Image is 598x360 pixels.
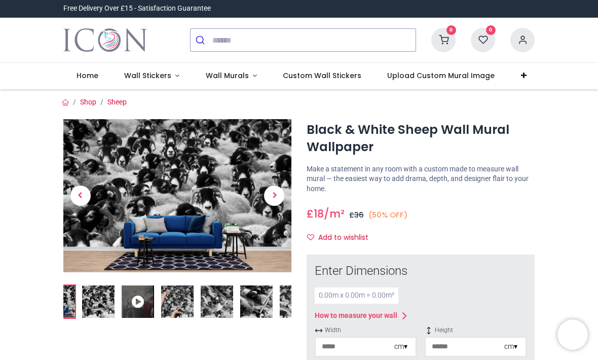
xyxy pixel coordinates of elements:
div: How to measure your wall [315,311,397,321]
img: Extra product image [240,285,273,318]
img: Extra product image [280,285,312,318]
h1: Black & White Sheep Wall Mural Wallpaper [307,121,535,156]
a: Wall Stickers [111,63,193,89]
div: Enter Dimensions [315,263,527,280]
i: Add to wishlist [307,234,314,241]
img: Extra product image [201,285,233,318]
img: Extra product image [161,285,194,318]
sup: 0 [486,25,496,35]
p: Make a statement in any room with a custom made to measure wall mural — the easiest way to add dr... [307,164,535,194]
span: 36 [354,210,364,220]
span: Upload Custom Mural Image [387,70,495,81]
span: £ [307,206,324,221]
span: 18 [314,206,324,221]
a: Previous [63,142,98,249]
span: Custom Wall Stickers [283,70,361,81]
iframe: Customer reviews powered by Trustpilot [322,4,535,14]
button: Submit [191,29,212,51]
span: Height [425,326,527,335]
small: (50% OFF) [368,210,408,221]
div: 0.00 m x 0.00 m = 0.00 m² [315,287,398,304]
a: Shop [80,98,96,106]
a: Logo of Icon Wall Stickers [63,26,147,54]
button: Add to wishlistAdd to wishlist [307,229,377,246]
a: 0 [471,35,495,44]
a: Next [257,142,292,249]
div: cm ▾ [394,342,407,352]
span: /m² [324,206,345,221]
span: Width [315,326,417,335]
sup: 0 [446,25,456,35]
div: Free Delivery Over £15 - Satisfaction Guarantee [63,4,211,14]
span: Previous [70,186,91,206]
div: cm ▾ [504,342,517,352]
span: Wall Stickers [124,70,171,81]
a: Sheep [107,98,127,106]
img: WS-51149-03 [82,285,115,318]
img: WS-51149-02 [63,119,291,272]
a: Wall Murals [193,63,270,89]
a: 0 [431,35,456,44]
iframe: Brevo live chat [557,319,588,350]
span: Home [77,70,98,81]
img: Icon Wall Stickers [63,26,147,54]
span: Wall Murals [206,70,249,81]
span: Next [264,186,284,206]
span: £ [349,210,364,220]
